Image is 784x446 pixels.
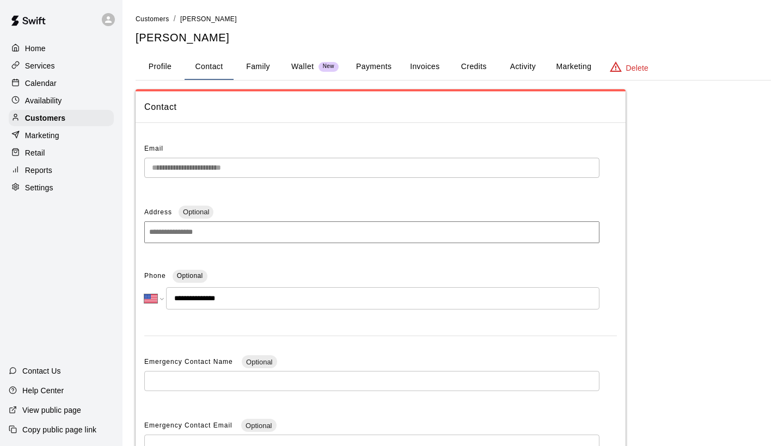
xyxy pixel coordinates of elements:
[136,30,771,45] h5: [PERSON_NAME]
[22,424,96,435] p: Copy public page link
[25,130,59,141] p: Marketing
[25,165,52,176] p: Reports
[9,92,114,109] a: Availability
[25,182,53,193] p: Settings
[25,78,57,89] p: Calendar
[25,147,45,158] p: Retail
[498,54,547,80] button: Activity
[136,13,771,25] nav: breadcrumb
[144,422,235,429] span: Emergency Contact Email
[22,405,81,416] p: View public page
[9,179,114,196] a: Settings
[136,54,185,80] button: Profile
[234,54,283,80] button: Family
[242,358,277,366] span: Optional
[144,145,163,152] span: Email
[185,54,234,80] button: Contact
[626,63,648,73] p: Delete
[347,54,400,80] button: Payments
[25,60,55,71] p: Services
[144,100,617,114] span: Contact
[174,13,176,24] li: /
[177,272,203,280] span: Optional
[180,15,237,23] span: [PERSON_NAME]
[144,268,166,285] span: Phone
[25,113,65,123] p: Customers
[291,61,314,72] p: Wallet
[144,158,599,178] div: The email of an existing customer can only be changed by the customer themselves at https://book....
[449,54,498,80] button: Credits
[144,208,172,216] span: Address
[22,385,64,396] p: Help Center
[9,162,114,178] a: Reports
[25,43,46,54] p: Home
[9,145,114,161] a: Retail
[144,358,235,366] span: Emergency Contact Name
[136,15,169,23] span: Customers
[136,54,771,80] div: basic tabs example
[9,75,114,91] a: Calendar
[318,63,339,70] span: New
[179,208,213,216] span: Optional
[9,58,114,74] a: Services
[241,422,276,430] span: Optional
[547,54,600,80] button: Marketing
[400,54,449,80] button: Invoices
[9,40,114,57] a: Home
[9,110,114,126] a: Customers
[25,95,62,106] p: Availability
[136,14,169,23] a: Customers
[9,127,114,144] a: Marketing
[22,366,61,376] p: Contact Us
